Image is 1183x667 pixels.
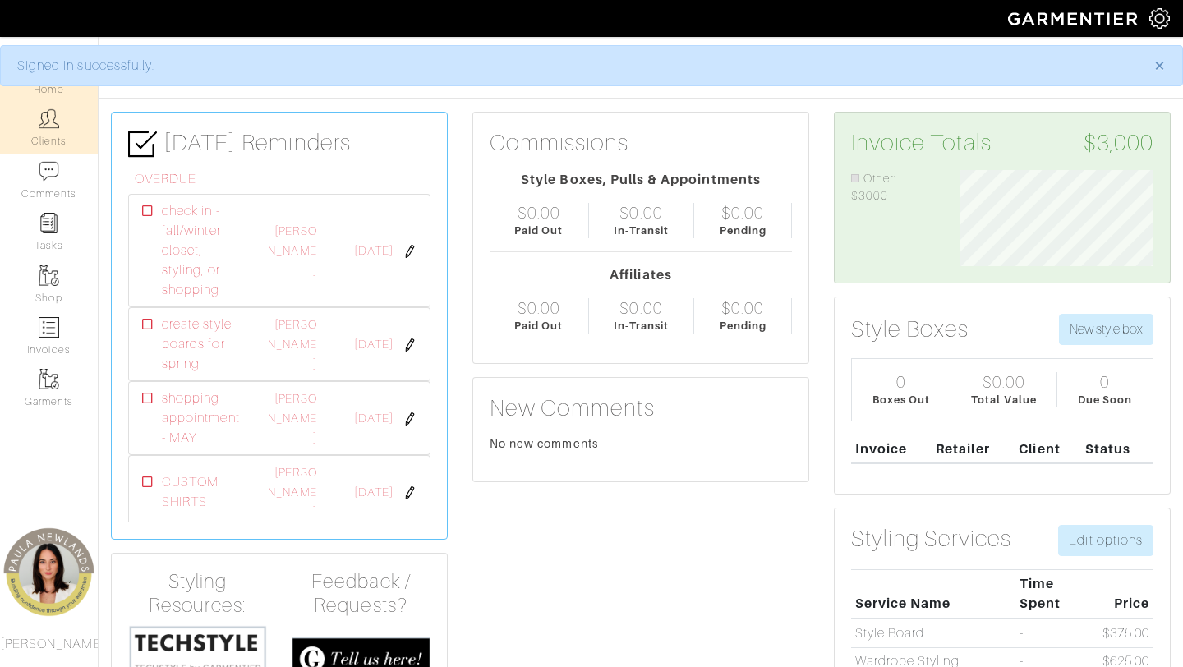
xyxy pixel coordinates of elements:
div: Signed in successfully. [17,56,1130,76]
li: Other: $3000 [851,170,936,205]
span: [DATE] [354,242,394,260]
img: pen-cf24a1663064a2ec1b9c1bd2387e9de7a2fa800b781884d57f21acf72779bad2.png [403,412,417,425]
th: Client [1015,435,1082,463]
div: No new comments [490,435,792,452]
th: Time Spent [1015,570,1081,619]
span: shopping appointment - MAY [162,389,242,448]
img: clients-icon-6bae9207a08558b7cb47a8932f037763ab4055f8c8b6bfacd5dc20c3e0201464.png [39,108,59,129]
div: In-Transit [614,223,670,238]
div: In-Transit [614,318,670,333]
span: [DATE] [354,484,394,502]
img: garmentier-logo-header-white-b43fb05a5012e4ada735d5af1a66efaba907eab6374d6393d1fbf88cb4ef424d.png [1000,4,1149,33]
div: $0.00 [619,203,662,223]
img: orders-icon-0abe47150d42831381b5fb84f609e132dff9fe21cb692f30cb5eec754e2cba89.png [39,317,59,338]
th: Status [1081,435,1153,463]
h3: Style Boxes [851,315,969,343]
button: New style box [1059,314,1153,345]
img: reminder-icon-8004d30b9f0a5d33ae49ab947aed9ed385cf756f9e5892f1edd6e32f2345188e.png [39,213,59,233]
td: $375.00 [1081,619,1153,647]
span: [DATE] [354,336,394,354]
div: Affiliates [490,265,792,285]
a: Edit options [1058,525,1153,556]
th: Price [1081,570,1153,619]
h3: [DATE] Reminders [128,129,430,159]
div: Style Boxes, Pulls & Appointments [490,170,792,190]
h4: Styling Resources: [128,570,267,618]
div: $0.00 [518,203,560,223]
h3: Styling Services [851,525,1011,553]
div: Due Soon [1078,392,1132,407]
span: $3,000 [1084,129,1153,157]
img: pen-cf24a1663064a2ec1b9c1bd2387e9de7a2fa800b781884d57f21acf72779bad2.png [403,486,417,499]
h3: Commissions [490,129,629,157]
h6: OVERDUE [135,172,430,187]
div: Boxes Out [872,392,930,407]
th: Service Name [851,570,1015,619]
img: pen-cf24a1663064a2ec1b9c1bd2387e9de7a2fa800b781884d57f21acf72779bad2.png [403,338,417,352]
span: check in - fall/winter closet, styling, or shopping [162,201,242,300]
div: Pending [720,318,766,333]
div: 0 [896,372,906,392]
img: gear-icon-white-bd11855cb880d31180b6d7d6211b90ccbf57a29d726f0c71d8c61bd08dd39cc2.png [1149,8,1170,29]
h3: New Comments [490,394,792,422]
h3: Invoice Totals [851,129,1153,157]
img: garments-icon-b7da505a4dc4fd61783c78ac3ca0ef83fa9d6f193b1c9dc38574b1d14d53ca28.png [39,369,59,389]
a: [PERSON_NAME] [268,224,316,277]
img: pen-cf24a1663064a2ec1b9c1bd2387e9de7a2fa800b781884d57f21acf72779bad2.png [403,245,417,258]
img: garments-icon-b7da505a4dc4fd61783c78ac3ca0ef83fa9d6f193b1c9dc38574b1d14d53ca28.png [39,265,59,286]
span: [DATE] [354,410,394,428]
div: $0.00 [518,298,560,318]
a: [PERSON_NAME] [268,392,316,444]
h4: Feedback / Requests? [292,570,430,618]
td: - [1015,619,1081,647]
div: $0.00 [619,298,662,318]
div: 0 [1100,372,1110,392]
div: Paid Out [514,318,563,333]
th: Retailer [932,435,1015,463]
img: check-box-icon-36a4915ff3ba2bd8f6e4f29bc755bb66becd62c870f447fc0dd1365fcfddab58.png [128,130,157,159]
img: comment-icon-a0a6a9ef722e966f86d9cbdc48e553b5cf19dbc54f86b18d962a5391bc8f6eb6.png [39,161,59,182]
a: [PERSON_NAME] [268,466,316,518]
span: create style boards for spring [162,315,242,374]
div: Total Value [971,392,1037,407]
span: × [1153,54,1166,76]
div: $0.00 [721,203,764,223]
div: $0.00 [721,298,764,318]
a: [PERSON_NAME] [268,318,316,370]
td: Style Board [851,619,1015,647]
div: Pending [720,223,766,238]
th: Invoice [851,435,932,463]
span: CUSTOM SHIRTS [162,472,242,512]
div: $0.00 [983,372,1025,392]
div: Paid Out [514,223,563,238]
